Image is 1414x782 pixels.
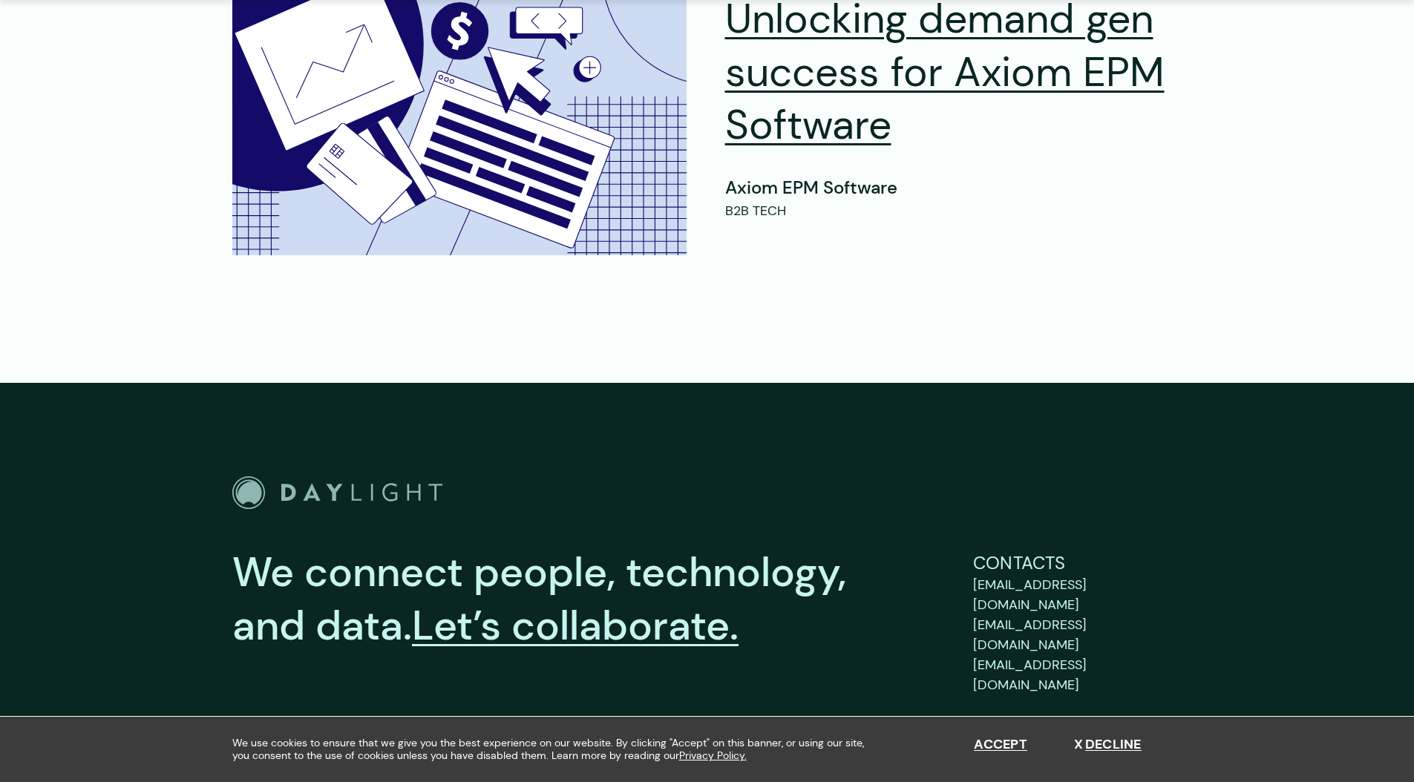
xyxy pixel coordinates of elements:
p: Contacts [973,550,1182,576]
span: We use cookies to ensure that we give you the best experience on our website. By clicking "Accept... [232,737,878,762]
a: support@bydaylight.com [973,575,1182,615]
a: sales@bydaylight.com [973,615,1182,655]
a: Go to Home Page [232,476,442,510]
div: Axiom EPM Software [725,174,1182,200]
a: Let’s collaborate. [412,598,739,651]
img: The Daylight Studio Logo [232,476,442,510]
span: B2B Tech [725,201,786,219]
span: [EMAIL_ADDRESS][DOMAIN_NAME] [973,656,1087,694]
button: Decline [1074,737,1142,753]
a: Privacy Policy. [679,749,747,762]
button: Accept [974,737,1027,753]
p: We connect people, technology, and data. [232,546,929,652]
span: [EMAIL_ADDRESS][DOMAIN_NAME] [973,616,1087,654]
span: [EMAIL_ADDRESS][DOMAIN_NAME] [973,576,1087,614]
a: careers@bydaylight.com [973,655,1182,695]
